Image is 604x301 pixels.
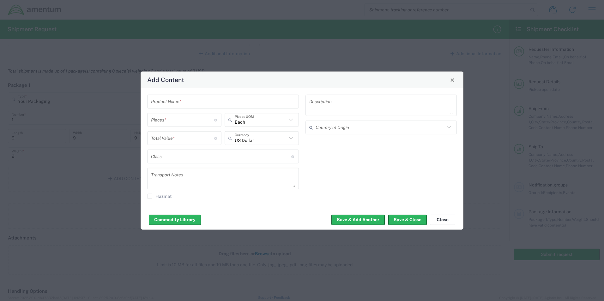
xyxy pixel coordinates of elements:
[147,75,184,84] h4: Add Content
[430,215,455,225] button: Close
[388,215,427,225] button: Save & Close
[147,194,172,199] label: Hazmat
[448,75,457,84] button: Close
[331,215,385,225] button: Save & Add Another
[149,215,201,225] button: Commodity Library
